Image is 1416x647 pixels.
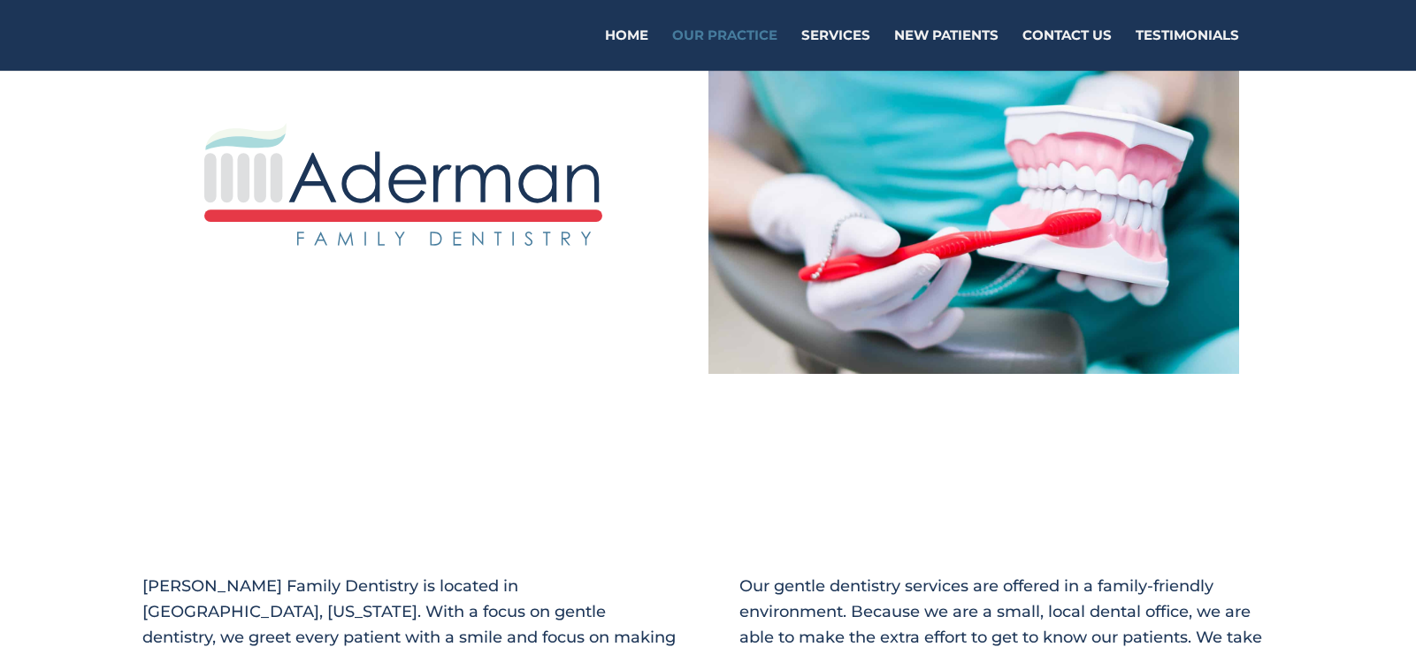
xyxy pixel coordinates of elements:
a: Contact Us [1022,29,1112,71]
a: Our Practice [672,29,777,71]
a: Testimonials [1136,29,1239,71]
a: New Patients [894,29,999,71]
a: Home [605,29,648,71]
img: aderman-logo-full-color-on-transparent-vector [204,123,602,246]
a: Services [801,29,870,71]
h1: Gentle Dentistry for children and adults [231,361,762,454]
